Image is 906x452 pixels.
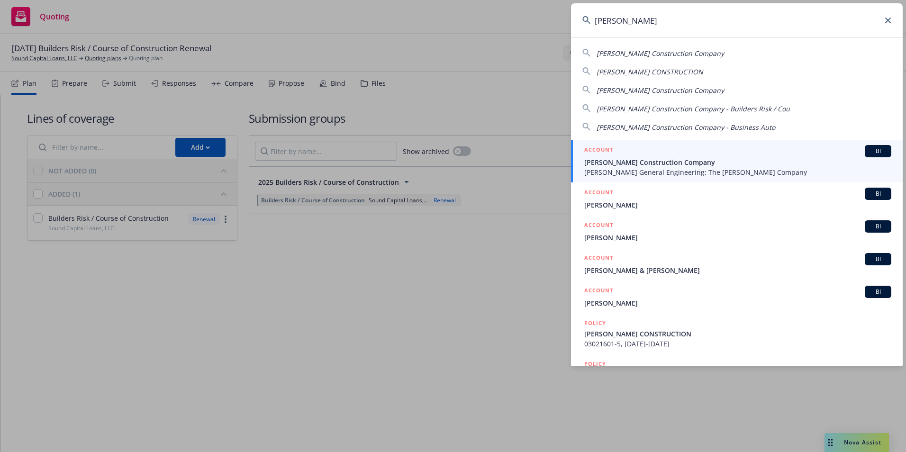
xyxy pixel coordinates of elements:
[584,298,891,308] span: [PERSON_NAME]
[571,313,903,354] a: POLICY[PERSON_NAME] CONSTRUCTION03021601-5, [DATE]-[DATE]
[869,288,888,296] span: BI
[584,286,613,297] h5: ACCOUNT
[584,253,613,264] h5: ACCOUNT
[869,147,888,155] span: BI
[597,67,703,76] span: [PERSON_NAME] CONSTRUCTION
[584,220,613,232] h5: ACCOUNT
[584,233,891,243] span: [PERSON_NAME]
[584,145,613,156] h5: ACCOUNT
[584,265,891,275] span: [PERSON_NAME] & [PERSON_NAME]
[584,157,891,167] span: [PERSON_NAME] Construction Company
[571,280,903,313] a: ACCOUNTBI[PERSON_NAME]
[869,222,888,231] span: BI
[584,339,891,349] span: 03021601-5, [DATE]-[DATE]
[597,123,775,132] span: [PERSON_NAME] Construction Company - Business Auto
[869,190,888,198] span: BI
[571,182,903,215] a: ACCOUNTBI[PERSON_NAME]
[597,86,724,95] span: [PERSON_NAME] Construction Company
[597,49,724,58] span: [PERSON_NAME] Construction Company
[584,318,606,328] h5: POLICY
[584,188,613,199] h5: ACCOUNT
[571,140,903,182] a: ACCOUNTBI[PERSON_NAME] Construction Company[PERSON_NAME] General Engineering; The [PERSON_NAME] C...
[584,200,891,210] span: [PERSON_NAME]
[571,3,903,37] input: Search...
[869,255,888,263] span: BI
[571,215,903,248] a: ACCOUNTBI[PERSON_NAME]
[571,354,903,395] a: POLICY
[584,359,606,369] h5: POLICY
[597,104,790,113] span: [PERSON_NAME] Construction Company - Builders Risk / Cou
[584,329,891,339] span: [PERSON_NAME] CONSTRUCTION
[584,167,891,177] span: [PERSON_NAME] General Engineering; The [PERSON_NAME] Company
[571,248,903,280] a: ACCOUNTBI[PERSON_NAME] & [PERSON_NAME]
